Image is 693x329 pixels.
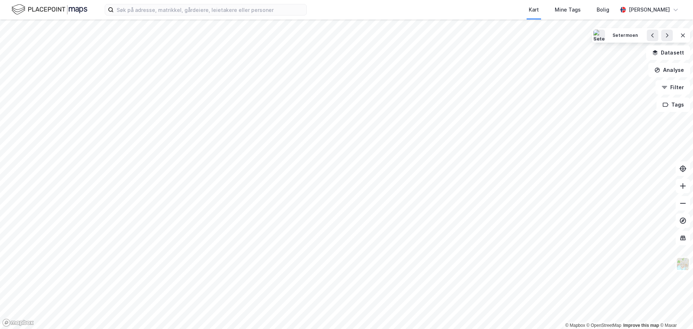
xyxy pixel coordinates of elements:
[593,30,605,41] img: Setermoen
[646,46,690,60] button: Datasett
[2,319,34,327] a: Mapbox homepage
[613,33,638,39] div: Setermoen
[608,30,642,41] button: Setermoen
[597,5,609,14] div: Bolig
[114,4,306,15] input: Søk på adresse, matrikkel, gårdeiere, leietakere eller personer
[629,5,670,14] div: [PERSON_NAME]
[648,63,690,77] button: Analyse
[657,98,690,112] button: Tags
[676,257,690,271] img: Z
[529,5,539,14] div: Kart
[657,294,693,329] iframe: Chat Widget
[565,323,585,328] a: Mapbox
[587,323,622,328] a: OpenStreetMap
[657,294,693,329] div: Kontrollprogram for chat
[655,80,690,95] button: Filter
[12,3,87,16] img: logo.f888ab2527a4732fd821a326f86c7f29.svg
[555,5,581,14] div: Mine Tags
[623,323,659,328] a: Improve this map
